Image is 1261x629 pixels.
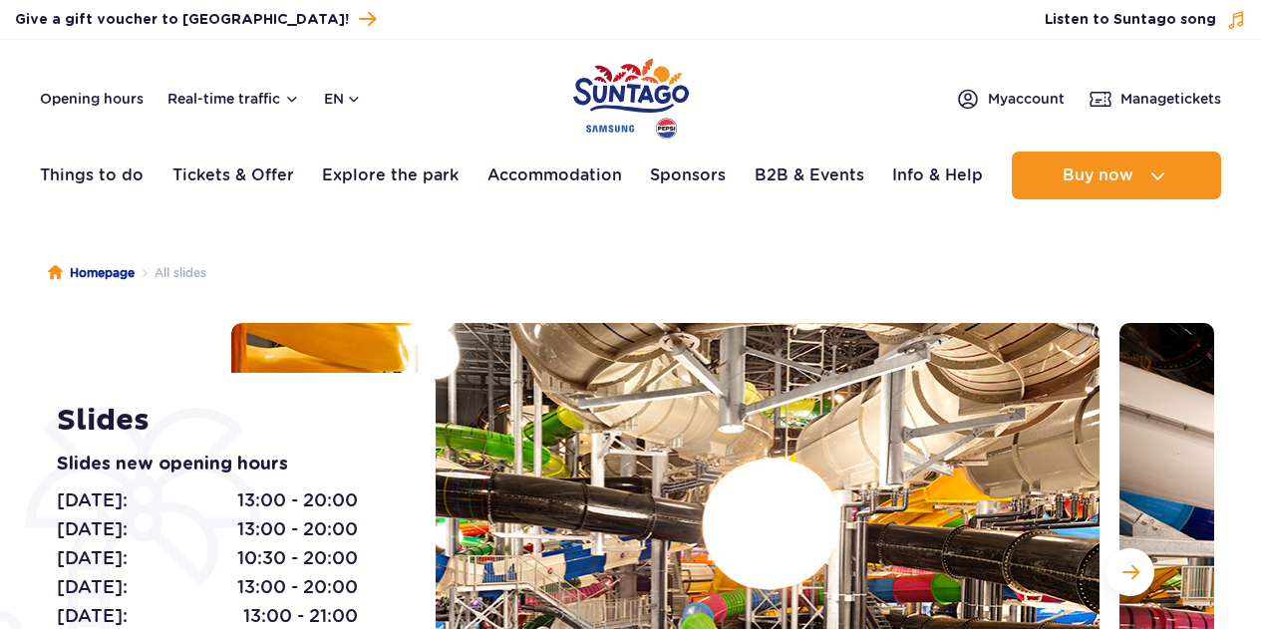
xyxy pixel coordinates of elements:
a: Tickets & Offer [172,152,294,199]
span: [DATE]: [57,515,128,543]
a: Sponsors [650,152,726,199]
span: Manage tickets [1120,89,1221,109]
a: Info & Help [892,152,983,199]
button: Next slide [1106,548,1154,596]
span: 13:00 - 20:00 [237,486,358,514]
span: Listen to Suntago song [1045,10,1216,30]
a: Things to do [40,152,144,199]
h1: Slides [57,403,391,439]
span: 13:00 - 20:00 [237,573,358,601]
span: [DATE]: [57,544,128,572]
a: Park of Poland [573,50,689,142]
p: Slides new opening hours [57,451,391,478]
a: B2B & Events [755,152,864,199]
a: Give a gift voucher to [GEOGRAPHIC_DATA]! [15,6,376,33]
a: Opening hours [40,89,144,109]
span: 13:00 - 20:00 [237,515,358,543]
a: Managetickets [1089,87,1221,111]
button: Buy now [1012,152,1221,199]
button: Real-time traffic [167,91,300,107]
a: Explore the park [322,152,459,199]
a: Myaccount [956,87,1065,111]
span: Buy now [1063,166,1133,184]
span: Give a gift voucher to [GEOGRAPHIC_DATA]! [15,10,349,30]
span: My account [988,89,1065,109]
li: All slides [135,263,206,283]
span: 10:30 - 20:00 [237,544,358,572]
button: Listen to Suntago song [1045,10,1246,30]
span: [DATE]: [57,486,128,514]
a: Homepage [48,263,135,283]
a: Accommodation [487,152,622,199]
button: en [324,89,362,109]
span: [DATE]: [57,573,128,601]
